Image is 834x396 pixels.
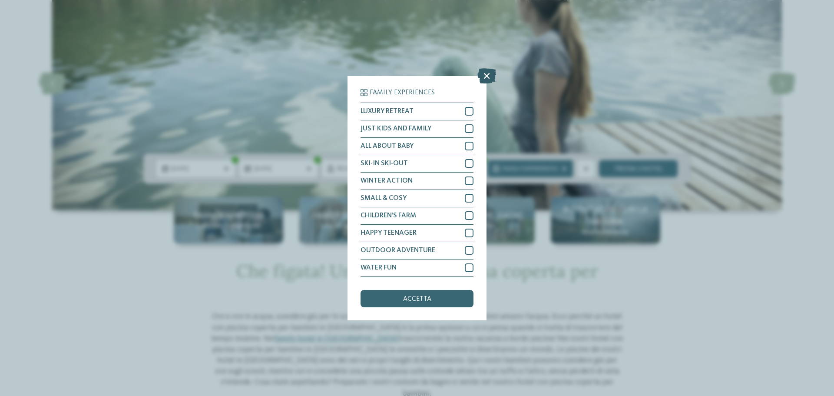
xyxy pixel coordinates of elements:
span: ALL ABOUT BABY [361,143,414,150]
span: JUST KIDS AND FAMILY [361,125,431,132]
span: SMALL & COSY [361,195,407,202]
span: LUXURY RETREAT [361,108,414,115]
span: Family Experiences [370,89,435,96]
span: OUTDOOR ADVENTURE [361,247,435,254]
span: WATER FUN [361,264,397,271]
span: HAPPY TEENAGER [361,230,417,236]
span: CHILDREN’S FARM [361,212,416,219]
span: WINTER ACTION [361,177,413,184]
span: SKI-IN SKI-OUT [361,160,408,167]
span: accetta [403,296,431,303]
